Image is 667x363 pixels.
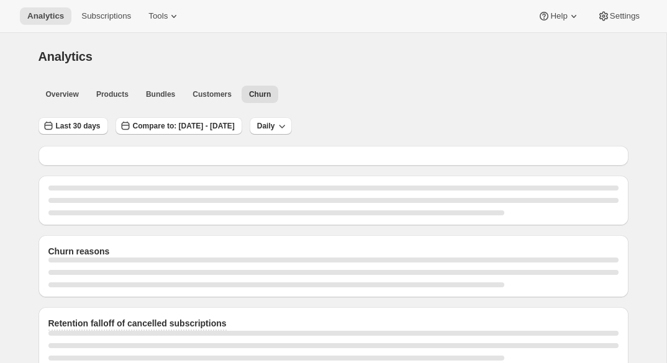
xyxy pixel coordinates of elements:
button: Daily [250,117,293,135]
button: Help [530,7,587,25]
button: Analytics [20,7,71,25]
span: Daily [257,121,275,131]
span: Compare to: [DATE] - [DATE] [133,121,235,131]
span: Help [550,11,567,21]
span: Tools [148,11,168,21]
button: Settings [590,7,647,25]
button: Subscriptions [74,7,138,25]
span: Bundles [146,89,175,99]
span: Churn [249,89,271,99]
span: Products [96,89,129,99]
button: Tools [141,7,188,25]
span: Subscriptions [81,11,131,21]
p: Churn reasons [48,245,110,258]
button: Compare to: [DATE] - [DATE] [116,117,242,135]
button: Last 30 days [39,117,108,135]
span: Last 30 days [56,121,101,131]
span: Analytics [39,50,93,63]
span: Analytics [27,11,64,21]
p: Retention falloff of cancelled subscriptions [48,317,227,329]
span: Customers [193,89,232,99]
span: Overview [46,89,79,99]
span: Settings [610,11,640,21]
